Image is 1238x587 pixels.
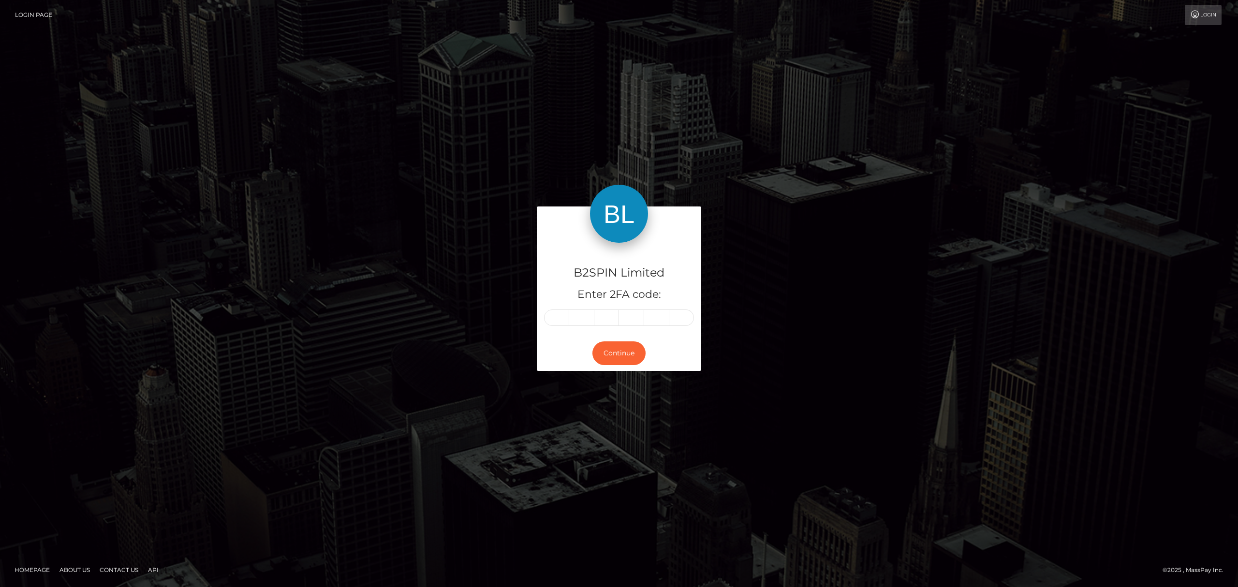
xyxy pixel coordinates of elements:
a: API [144,562,162,577]
a: Login Page [15,5,52,25]
button: Continue [592,341,646,365]
h4: B2SPIN Limited [544,264,694,281]
a: About Us [56,562,94,577]
img: B2SPIN Limited [590,185,648,243]
h5: Enter 2FA code: [544,287,694,302]
a: Login [1185,5,1222,25]
div: © 2025 , MassPay Inc. [1163,565,1231,575]
a: Contact Us [96,562,142,577]
a: Homepage [11,562,54,577]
